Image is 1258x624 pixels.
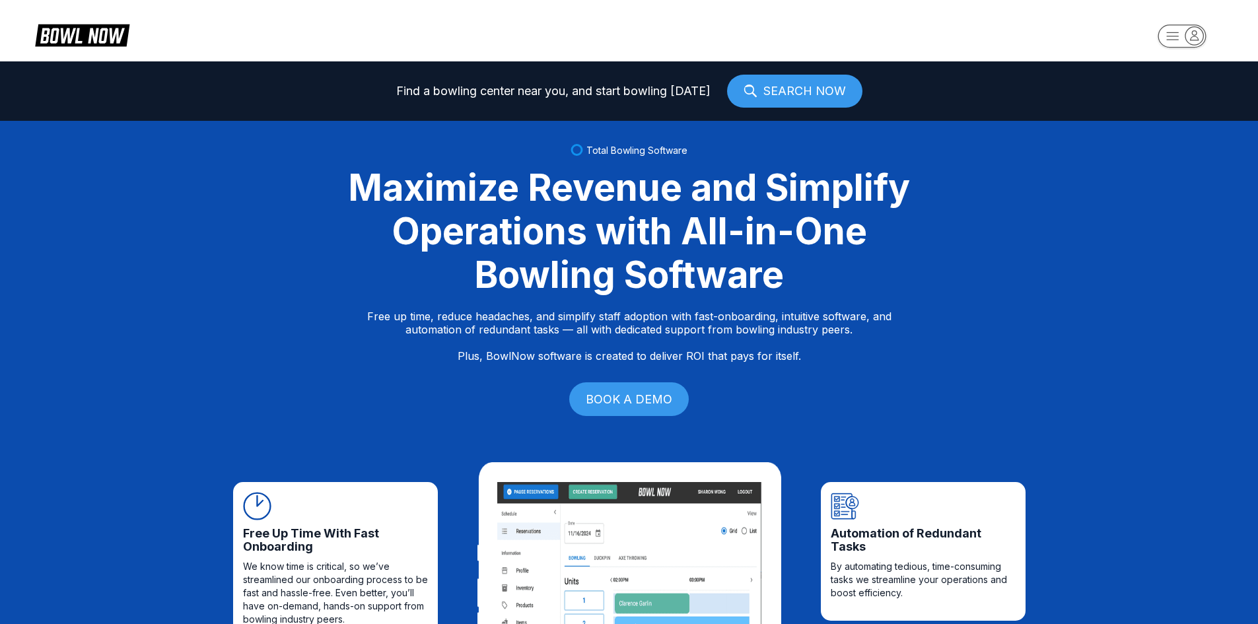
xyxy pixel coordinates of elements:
span: Find a bowling center near you, and start bowling [DATE] [396,85,711,98]
div: Maximize Revenue and Simplify Operations with All-in-One Bowling Software [332,166,926,296]
a: BOOK A DEMO [569,382,689,416]
a: SEARCH NOW [727,75,862,108]
span: Free Up Time With Fast Onboarding [243,527,428,553]
span: Automation of Redundant Tasks [831,527,1016,553]
span: By automating tedious, time-consuming tasks we streamline your operations and boost efficiency. [831,560,1016,600]
span: Total Bowling Software [586,145,687,156]
p: Free up time, reduce headaches, and simplify staff adoption with fast-onboarding, intuitive softw... [367,310,891,363]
